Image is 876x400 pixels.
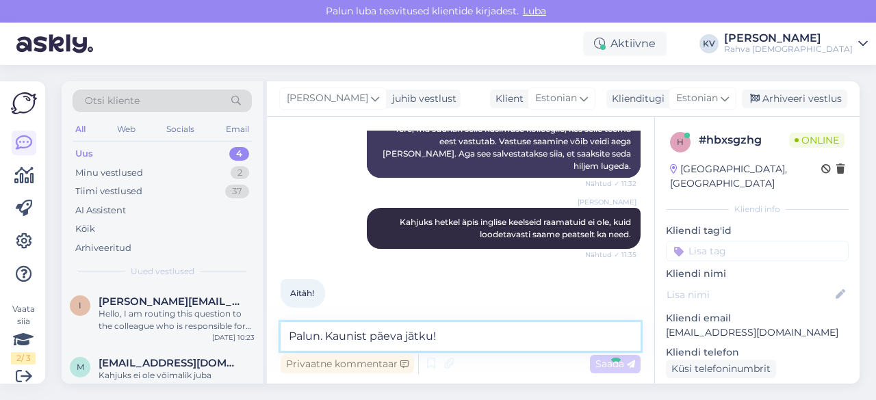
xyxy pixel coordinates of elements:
span: Kahjuks hetkel äpis inglise keelseid raamatuid ei ole, kuid loodetavasti saame peatselt ka need. [400,217,633,239]
span: i [79,300,81,310]
p: [EMAIL_ADDRESS][DOMAIN_NAME] [666,325,849,340]
div: Tiimi vestlused [75,185,142,198]
span: Otsi kliente [85,94,140,108]
input: Lisa nimi [667,287,833,302]
div: Kõik [75,222,95,236]
span: [PERSON_NAME] [578,197,636,207]
span: h [677,137,684,147]
div: Vaata siia [11,303,36,364]
span: Estonian [535,91,577,106]
div: KV [699,34,719,53]
div: Küsi telefoninumbrit [666,360,776,378]
p: Kliendi email [666,311,849,325]
span: 11:41 [285,308,336,319]
span: m [77,362,84,372]
div: Arhiveeritud [75,241,131,255]
p: Kliendi tag'id [666,224,849,238]
span: Aitäh! [290,288,314,298]
input: Lisa tag [666,241,849,261]
span: Luba [519,5,550,17]
div: Klient [490,92,524,106]
div: Email [223,120,252,138]
div: 2 [231,166,249,180]
span: [PERSON_NAME] [287,91,368,106]
div: Tere, ma suunan selle küsimuse kolleegile, kes selle teema eest vastutab. Vastuse saamine võib ve... [367,118,641,178]
span: Estonian [676,91,718,106]
div: Aktiivne [583,31,667,56]
span: merilypuusta@gmail.com [99,357,241,369]
div: All [73,120,88,138]
div: Arhiveeri vestlus [742,90,847,108]
div: Rahva [DEMOGRAPHIC_DATA] [724,44,853,55]
div: Kahjuks ei ole võimalik juba vormistatud tellimusi omavahel ühendada ega tarneviisi muuta. Palun ... [99,369,255,394]
div: Uus [75,147,93,161]
p: Kliendi nimi [666,267,849,281]
div: Kliendi info [666,203,849,215]
div: 4 [229,147,249,161]
span: Nähtud ✓ 11:35 [585,250,636,260]
div: Socials [164,120,197,138]
p: Kliendi telefon [666,345,849,360]
div: Hello, I am routing this question to the colleague who is responsible for this topic. The reply m... [99,308,255,332]
div: AI Assistent [75,204,126,217]
span: irina.viik@arsam.ee [99,295,241,308]
div: 37 [225,185,249,198]
span: Uued vestlused [131,265,194,278]
a: [PERSON_NAME]Rahva [DEMOGRAPHIC_DATA] [724,33,868,55]
div: Klienditugi [606,92,665,106]
span: Online [789,133,845,148]
div: Minu vestlused [75,166,143,180]
div: [PERSON_NAME] [724,33,853,44]
img: Askly Logo [11,92,37,114]
div: juhib vestlust [387,92,456,106]
div: Web [114,120,138,138]
div: # hbxsgzhg [699,132,789,148]
div: [DATE] 10:23 [212,332,255,343]
div: 2 / 3 [11,352,36,364]
span: Nähtud ✓ 11:32 [585,178,636,189]
div: [GEOGRAPHIC_DATA], [GEOGRAPHIC_DATA] [670,162,821,191]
